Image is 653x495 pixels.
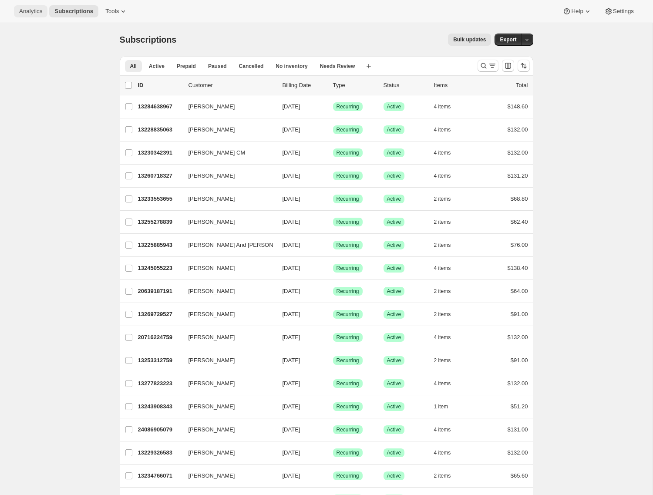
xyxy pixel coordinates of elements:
[434,101,461,113] button: 4 items
[434,288,451,295] span: 2 items
[337,242,359,249] span: Recurring
[138,125,182,134] p: 13228835063
[478,60,498,72] button: Search and filter results
[508,426,528,433] span: $131.00
[508,380,528,387] span: $132.00
[183,330,270,344] button: [PERSON_NAME]
[138,447,528,459] div: 13229326583[PERSON_NAME][DATE]SuccessRecurringSuccessActive4 items$132.00
[188,356,235,365] span: [PERSON_NAME]
[337,288,359,295] span: Recurring
[138,424,528,436] div: 24086905079[PERSON_NAME][DATE]SuccessRecurringSuccessActive4 items$131.00
[434,449,451,456] span: 4 items
[511,311,528,317] span: $91.00
[188,379,235,388] span: [PERSON_NAME]
[337,311,359,318] span: Recurring
[283,219,300,225] span: [DATE]
[434,334,451,341] span: 4 items
[320,63,355,70] span: Needs Review
[511,288,528,294] span: $64.00
[183,354,270,367] button: [PERSON_NAME]
[511,403,528,410] span: $51.20
[138,239,528,251] div: 13225885943[PERSON_NAME] And [PERSON_NAME][DATE]SuccessRecurringSuccessActive2 items$76.00
[183,192,270,206] button: [PERSON_NAME]
[283,195,300,202] span: [DATE]
[337,403,359,410] span: Recurring
[337,449,359,456] span: Recurring
[500,36,516,43] span: Export
[283,472,300,479] span: [DATE]
[138,471,182,480] p: 13234766071
[138,354,528,367] div: 13253312759[PERSON_NAME][DATE]SuccessRecurringSuccessActive2 items$91.00
[434,472,451,479] span: 2 items
[387,449,401,456] span: Active
[599,5,639,17] button: Settings
[502,60,514,72] button: Customize table column order and visibility
[434,308,461,320] button: 2 items
[239,63,264,70] span: Cancelled
[434,354,461,367] button: 2 items
[138,262,528,274] div: 13245055223[PERSON_NAME][DATE]SuccessRecurringSuccessActive4 items$138.40
[337,380,359,387] span: Recurring
[434,239,461,251] button: 2 items
[138,81,182,90] p: ID
[138,102,182,111] p: 13284638967
[138,264,182,273] p: 13245055223
[188,172,235,180] span: [PERSON_NAME]
[434,124,461,136] button: 4 items
[14,5,47,17] button: Analytics
[508,265,528,271] span: $138.40
[434,470,461,482] button: 2 items
[508,334,528,340] span: $132.00
[188,218,235,226] span: [PERSON_NAME]
[183,238,270,252] button: [PERSON_NAME] And [PERSON_NAME]
[138,308,528,320] div: 13269729527[PERSON_NAME][DATE]SuccessRecurringSuccessActive2 items$91.00
[177,63,196,70] span: Prepaid
[130,63,137,70] span: All
[508,172,528,179] span: $131.20
[508,103,528,110] span: $148.60
[434,331,461,343] button: 4 items
[337,219,359,226] span: Recurring
[434,149,451,156] span: 4 items
[138,193,528,205] div: 13233553655[PERSON_NAME][DATE]SuccessRecurringSuccessActive2 items$68.80
[387,288,401,295] span: Active
[138,216,528,228] div: 13255278839[PERSON_NAME][DATE]SuccessRecurringSuccessActive2 items$62.40
[387,103,401,110] span: Active
[283,265,300,271] span: [DATE]
[138,310,182,319] p: 13269729527
[337,195,359,202] span: Recurring
[495,34,522,46] button: Export
[283,449,300,456] span: [DATE]
[337,357,359,364] span: Recurring
[138,470,528,482] div: 13234766071[PERSON_NAME][DATE]SuccessRecurringSuccessActive2 items$65.60
[138,425,182,434] p: 24086905079
[188,195,235,203] span: [PERSON_NAME]
[387,195,401,202] span: Active
[387,311,401,318] span: Active
[387,380,401,387] span: Active
[283,172,300,179] span: [DATE]
[283,81,326,90] p: Billing Date
[387,242,401,249] span: Active
[387,403,401,410] span: Active
[516,81,528,90] p: Total
[434,380,451,387] span: 4 items
[387,426,401,433] span: Active
[434,216,461,228] button: 2 items
[138,170,528,182] div: 13260718327[PERSON_NAME][DATE]SuccessRecurringSuccessActive4 items$131.20
[138,356,182,365] p: 13253312759
[434,265,451,272] span: 4 items
[387,357,401,364] span: Active
[387,334,401,341] span: Active
[434,103,451,110] span: 4 items
[434,424,461,436] button: 4 items
[337,334,359,341] span: Recurring
[283,311,300,317] span: [DATE]
[138,287,182,296] p: 20639187191
[183,146,270,160] button: [PERSON_NAME] CM
[138,147,528,159] div: 13230342391[PERSON_NAME] CM[DATE]SuccessRecurringSuccessActive4 items$132.00
[283,288,300,294] span: [DATE]
[434,285,461,297] button: 2 items
[511,219,528,225] span: $62.40
[105,8,119,15] span: Tools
